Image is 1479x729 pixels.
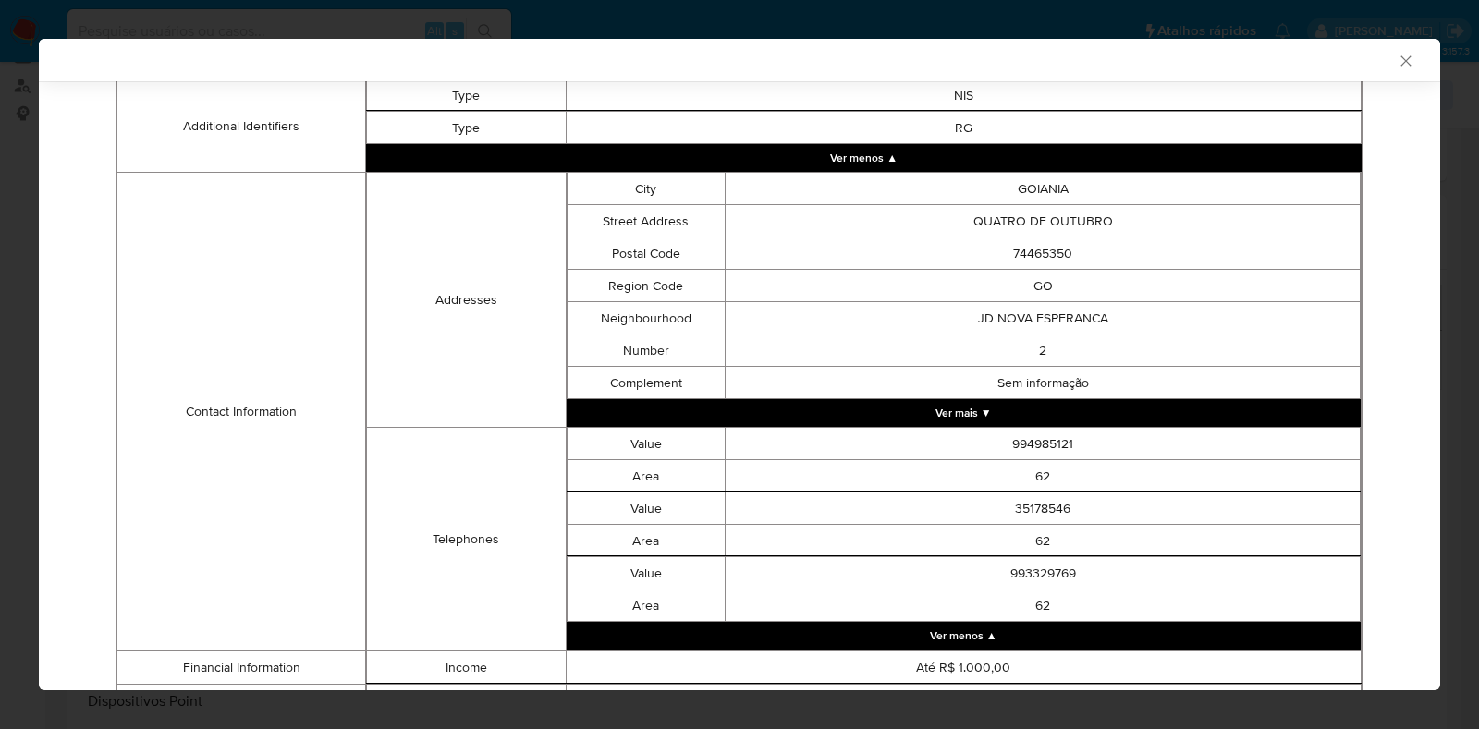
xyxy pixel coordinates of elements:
td: Até R$ 1.000,00 [566,651,1362,684]
td: Neighbourhood [567,302,726,334]
td: Type [367,112,566,144]
td: 993329769 [726,557,1361,589]
button: Fechar a janela [1397,52,1413,68]
td: Area [567,525,726,557]
td: Contact Information [117,173,366,651]
td: Area [567,460,726,492]
td: Street Address [567,205,726,237]
td: RG [566,112,1362,144]
td: City [567,173,726,205]
td: Postal Code [567,237,726,270]
td: Financial Information [117,651,366,685]
td: NIS [566,79,1362,112]
td: NEUSA [PERSON_NAME] [566,685,1362,717]
td: Name [367,685,566,717]
div: closure-recommendation-modal [39,39,1440,690]
button: Collapse array [567,622,1362,650]
td: Type [367,79,566,112]
td: Additional Identifiers [117,79,366,173]
td: Sem informação [726,367,1361,399]
td: Area [567,589,726,622]
td: Region Code [567,270,726,302]
td: 74465350 [726,237,1361,270]
td: 2 [726,334,1361,367]
td: Value [567,492,726,525]
td: 62 [726,460,1361,492]
td: Income [367,651,566,684]
td: JD NOVA ESPERANCA [726,302,1361,334]
td: 62 [726,525,1361,557]
button: Collapse array [366,144,1362,172]
td: 994985121 [726,428,1361,460]
td: Number [567,334,726,367]
button: Expand array [567,399,1362,427]
td: Value [567,428,726,460]
td: 62 [726,589,1361,622]
td: Value [567,557,726,589]
td: GO [726,270,1361,302]
td: GOIANIA [726,173,1361,205]
td: Telephones [367,428,566,650]
td: Complement [567,367,726,399]
td: 35178546 [726,492,1361,525]
td: QUATRO DE OUTUBRO [726,205,1361,237]
td: Addresses [367,173,566,428]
